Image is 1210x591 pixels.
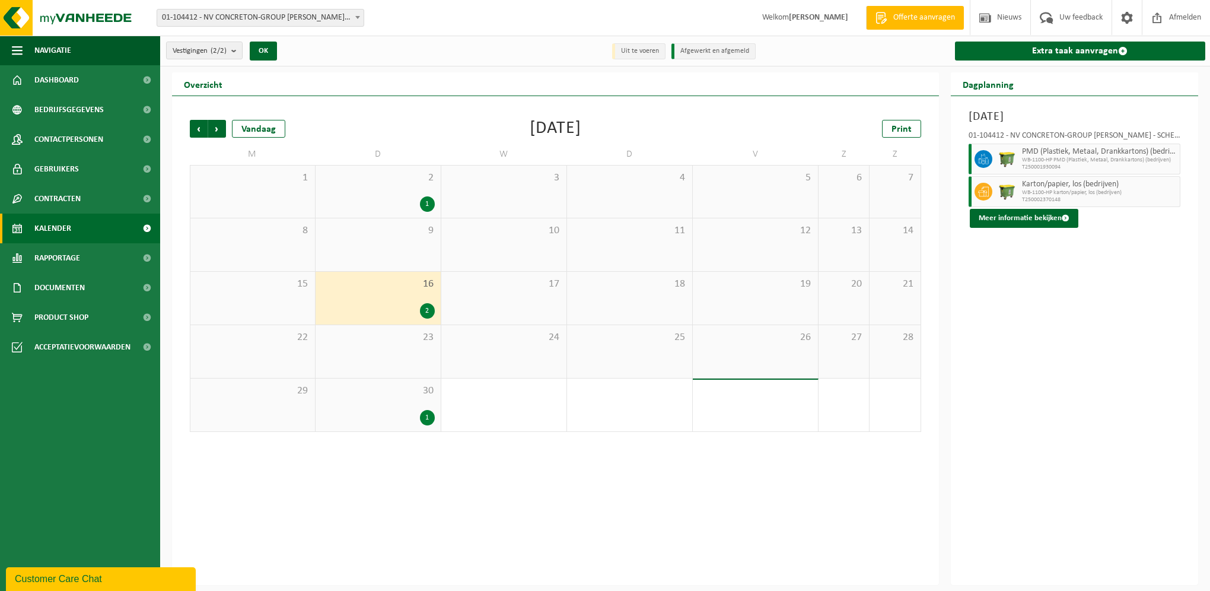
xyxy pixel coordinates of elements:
span: 5 [699,171,812,185]
h3: [DATE] [969,108,1181,126]
span: 28 [875,331,914,344]
li: Uit te voeren [612,43,665,59]
td: Z [870,144,921,165]
span: T250001930094 [1022,164,1177,171]
button: OK [250,42,277,61]
span: Gebruikers [34,154,79,184]
button: Vestigingen(2/2) [166,42,243,59]
span: 30 [321,385,435,398]
a: Offerte aanvragen [866,6,964,30]
span: 13 [824,224,863,237]
span: 26 [699,331,812,344]
span: 19 [699,278,812,291]
span: Kalender [34,214,71,243]
span: Contactpersonen [34,125,103,154]
span: 11 [573,224,686,237]
td: M [190,144,316,165]
span: Acceptatievoorwaarden [34,332,130,362]
span: 12 [699,224,812,237]
div: 01-104412 - NV CONCRETON-GROUP [PERSON_NAME] - SCHENDELBEKE [969,132,1181,144]
span: 18 [573,278,686,291]
span: 7 [875,171,914,185]
span: 25 [573,331,686,344]
span: 01-104412 - NV CONCRETON-GROUP W.NAESSENS - SCHENDELBEKE [157,9,364,26]
span: Contracten [34,184,81,214]
span: 1 [196,171,309,185]
a: Print [882,120,921,138]
h2: Overzicht [172,72,234,96]
span: 2 [321,171,435,185]
div: Vandaag [232,120,285,138]
span: T250002370148 [1022,196,1177,204]
strong: [PERSON_NAME] [789,13,848,22]
td: Z [819,144,870,165]
img: WB-1100-HPE-GN-51 [998,183,1016,201]
iframe: chat widget [6,565,198,591]
span: WB-1100-HP karton/papier, los (bedrijven) [1022,189,1177,196]
span: 01-104412 - NV CONCRETON-GROUP W.NAESSENS - SCHENDELBEKE [157,9,364,27]
span: 14 [875,224,914,237]
span: Karton/papier, los (bedrijven) [1022,180,1177,189]
span: Rapportage [34,243,80,273]
div: 1 [420,196,435,212]
span: Bedrijfsgegevens [34,95,104,125]
button: Meer informatie bekijken [970,209,1078,228]
span: 10 [447,224,561,237]
div: 2 [420,303,435,319]
span: 29 [196,385,309,398]
span: Product Shop [34,303,88,332]
span: 23 [321,331,435,344]
span: 20 [824,278,863,291]
span: 3 [447,171,561,185]
div: 1 [420,410,435,425]
span: Volgende [208,120,226,138]
span: Documenten [34,273,85,303]
span: 9 [321,224,435,237]
span: 27 [824,331,863,344]
span: 6 [824,171,863,185]
span: 8 [196,224,309,237]
div: [DATE] [530,120,581,138]
span: PMD (Plastiek, Metaal, Drankkartons) (bedrijven) [1022,147,1177,157]
span: Vorige [190,120,208,138]
td: D [316,144,441,165]
td: D [567,144,693,165]
span: 22 [196,331,309,344]
td: V [693,144,819,165]
li: Afgewerkt en afgemeld [671,43,756,59]
span: Navigatie [34,36,71,65]
count: (2/2) [211,47,227,55]
span: 21 [875,278,914,291]
span: Vestigingen [173,42,227,60]
span: WB-1100-HP PMD (Plastiek, Metaal, Drankkartons) (bedrijven) [1022,157,1177,164]
a: Extra taak aanvragen [955,42,1206,61]
td: W [441,144,567,165]
span: 24 [447,331,561,344]
span: Dashboard [34,65,79,95]
span: 16 [321,278,435,291]
span: Offerte aanvragen [890,12,958,24]
h2: Dagplanning [951,72,1026,96]
span: 15 [196,278,309,291]
img: WB-1100-HPE-GN-50 [998,150,1016,168]
span: 4 [573,171,686,185]
span: 17 [447,278,561,291]
span: Print [891,125,912,134]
